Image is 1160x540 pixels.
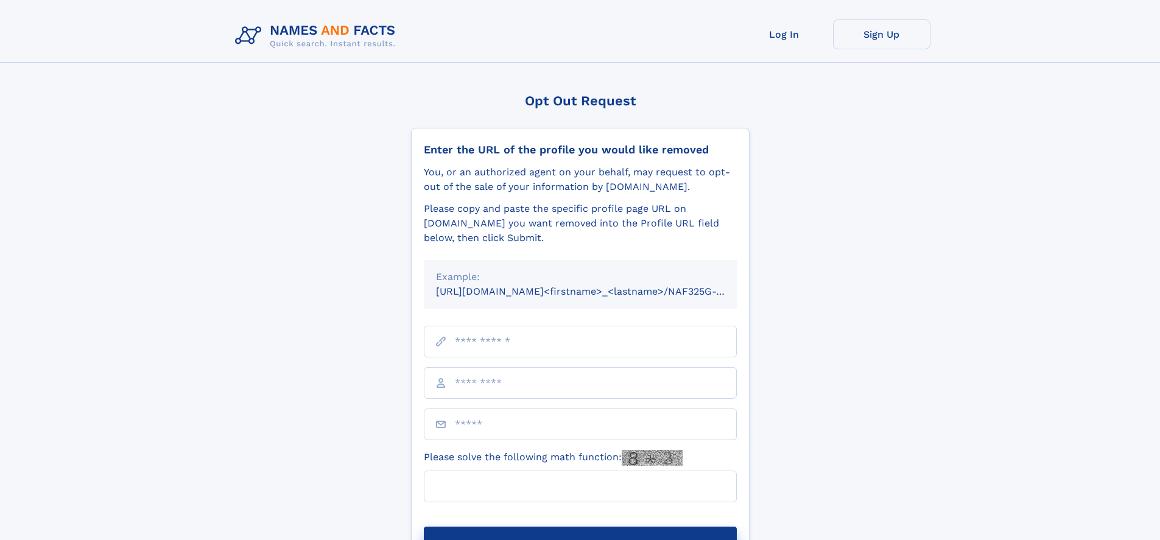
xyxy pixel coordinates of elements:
[436,286,760,297] small: [URL][DOMAIN_NAME]<firstname>_<lastname>/NAF325G-xxxxxxxx
[436,270,725,284] div: Example:
[424,143,737,156] div: Enter the URL of the profile you would like removed
[230,19,406,52] img: Logo Names and Facts
[833,19,930,49] a: Sign Up
[736,19,833,49] a: Log In
[424,202,737,245] div: Please copy and paste the specific profile page URL on [DOMAIN_NAME] you want removed into the Pr...
[424,450,683,466] label: Please solve the following math function:
[411,93,750,108] div: Opt Out Request
[424,165,737,194] div: You, or an authorized agent on your behalf, may request to opt-out of the sale of your informatio...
